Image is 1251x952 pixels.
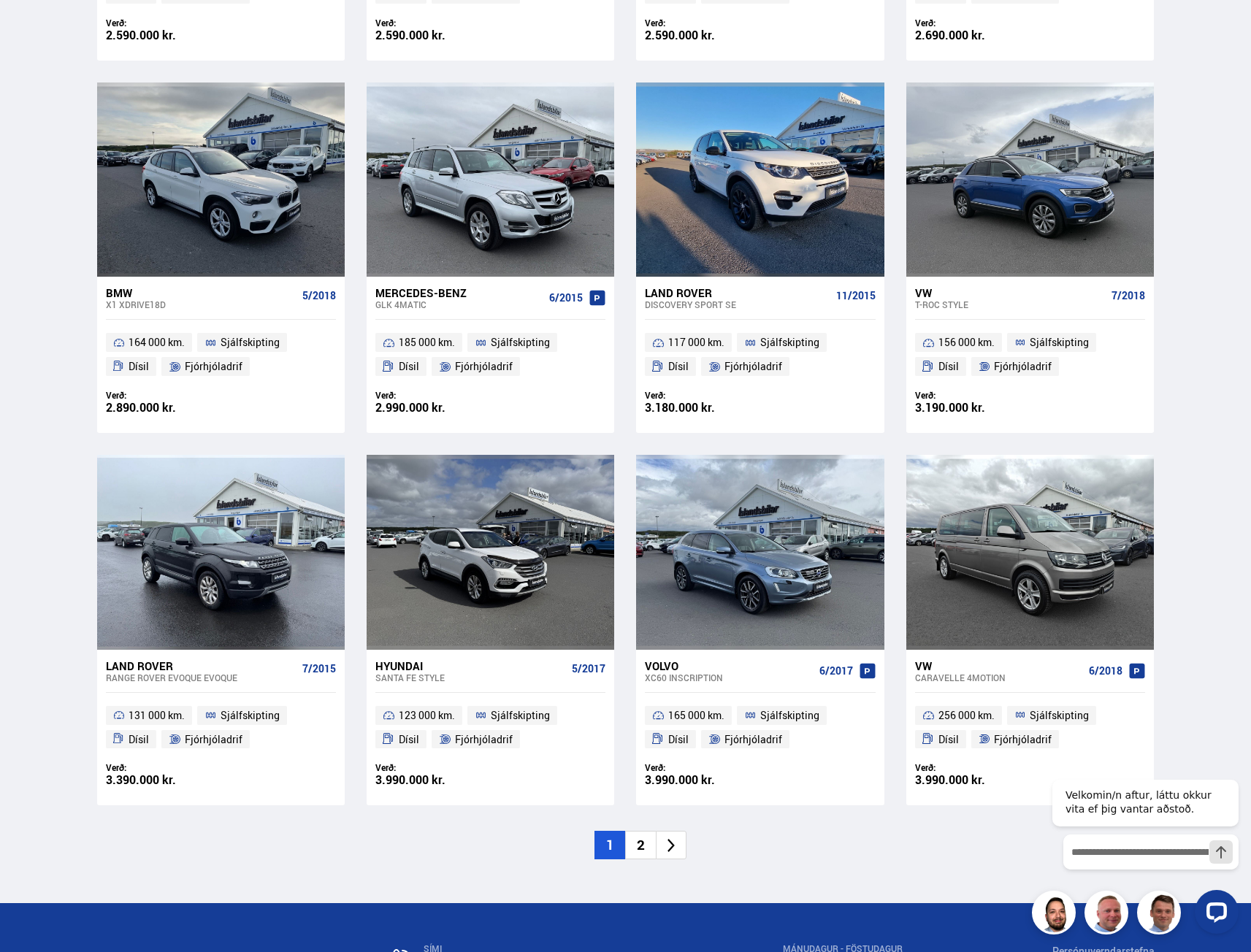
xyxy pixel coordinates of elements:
[491,334,550,351] span: Sjálfskipting
[636,650,884,806] a: Volvo XC60 INSCRIPTION 6/2017 165 000 km. Sjálfskipting Dísil Fjórhjóladrif Verð: 3.990.000 kr.
[375,672,566,683] div: Santa Fe STYLE
[375,286,543,299] div: Mercedes-Benz
[645,402,760,414] div: 3.180.000 kr.
[668,358,689,375] span: Dísil
[645,299,830,310] div: Discovery Sport SE
[819,665,853,677] span: 6/2017
[455,358,513,375] span: Fjórhjóladrif
[129,707,185,724] span: 131 000 km.
[1041,753,1244,945] iframe: LiveChat chat widget
[491,707,550,724] span: Sjálfskipting
[668,731,689,748] span: Dísil
[106,299,297,310] div: X1 XDRIVE18D
[129,358,149,375] span: Dísil
[106,18,221,28] div: Verð:
[645,672,813,683] div: XC60 INSCRIPTION
[399,358,419,375] span: Dísil
[221,707,280,724] span: Sjálfskipting
[668,334,724,351] span: 117 000 km.
[594,831,625,859] li: 1
[645,18,760,28] div: Verð:
[760,707,819,724] span: Sjálfskipting
[375,774,491,786] div: 3.990.000 kr.
[836,290,876,302] span: 11/2015
[106,659,297,672] div: Land Rover
[399,731,419,748] span: Dísil
[724,731,782,748] span: Fjórhjóladrif
[399,334,455,351] span: 185 000 km.
[994,731,1052,748] span: Fjórhjóladrif
[645,762,760,773] div: Verð:
[129,334,185,351] span: 164 000 km.
[938,334,995,351] span: 156 000 km.
[915,299,1106,310] div: T-Roc STYLE
[645,286,830,299] div: Land Rover
[367,277,614,433] a: Mercedes-Benz GLK 4MATIC 6/2015 185 000 km. Sjálfskipting Dísil Fjórhjóladrif Verð: 2.990.000 kr.
[645,659,813,672] div: Volvo
[106,774,221,786] div: 3.390.000 kr.
[302,290,336,302] span: 5/2018
[915,390,1030,401] div: Verð:
[549,292,583,304] span: 6/2015
[375,402,491,414] div: 2.990.000 kr.
[1030,334,1089,351] span: Sjálfskipting
[375,762,491,773] div: Verð:
[221,334,280,351] span: Sjálfskipting
[399,707,455,724] span: 123 000 km.
[367,650,614,806] a: Hyundai Santa Fe STYLE 5/2017 123 000 km. Sjálfskipting Dísil Fjórhjóladrif Verð: 3.990.000 kr.
[1030,707,1089,724] span: Sjálfskipting
[915,402,1030,414] div: 3.190.000 kr.
[938,731,959,748] span: Dísil
[915,29,1030,42] div: 2.690.000 kr.
[106,762,221,773] div: Verð:
[724,358,782,375] span: Fjórhjóladrif
[375,390,491,401] div: Verð:
[915,762,1030,773] div: Verð:
[375,299,543,310] div: GLK 4MATIC
[106,29,221,42] div: 2.590.000 kr.
[938,358,959,375] span: Dísil
[915,672,1083,683] div: Caravelle 4MOTION
[375,18,491,28] div: Verð:
[455,731,513,748] span: Fjórhjóladrif
[185,358,242,375] span: Fjórhjóladrif
[906,650,1154,806] a: VW Caravelle 4MOTION 6/2018 256 000 km. Sjálfskipting Dísil Fjórhjóladrif Verð: 3.990.000 kr.
[1112,290,1145,302] span: 7/2018
[1089,665,1122,677] span: 6/2018
[625,831,656,859] li: 2
[760,334,819,351] span: Sjálfskipting
[645,774,760,786] div: 3.990.000 kr.
[106,672,297,683] div: Range Rover Evoque EVOQUE
[915,774,1030,786] div: 3.990.000 kr.
[106,402,221,414] div: 2.890.000 kr.
[645,29,760,42] div: 2.590.000 kr.
[302,663,336,675] span: 7/2015
[129,731,149,748] span: Dísil
[375,29,491,42] div: 2.590.000 kr.
[1034,893,1078,937] img: nhp88E3Fdnt1Opn2.png
[906,277,1154,433] a: VW T-Roc STYLE 7/2018 156 000 km. Sjálfskipting Dísil Fjórhjóladrif Verð: 3.190.000 kr.
[668,707,724,724] span: 165 000 km.
[106,390,221,401] div: Verð:
[375,659,566,672] div: Hyundai
[185,731,242,748] span: Fjórhjóladrif
[915,659,1083,672] div: VW
[97,277,345,433] a: BMW X1 XDRIVE18D 5/2018 164 000 km. Sjálfskipting Dísil Fjórhjóladrif Verð: 2.890.000 kr.
[97,650,345,806] a: Land Rover Range Rover Evoque EVOQUE 7/2015 131 000 km. Sjálfskipting Dísil Fjórhjóladrif Verð: 3...
[938,707,995,724] span: 256 000 km.
[915,18,1030,28] div: Verð:
[106,286,297,299] div: BMW
[915,286,1106,299] div: VW
[645,390,760,401] div: Verð:
[572,663,605,675] span: 5/2017
[636,277,884,433] a: Land Rover Discovery Sport SE 11/2015 117 000 km. Sjálfskipting Dísil Fjórhjóladrif Verð: 3.180.0...
[994,358,1052,375] span: Fjórhjóladrif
